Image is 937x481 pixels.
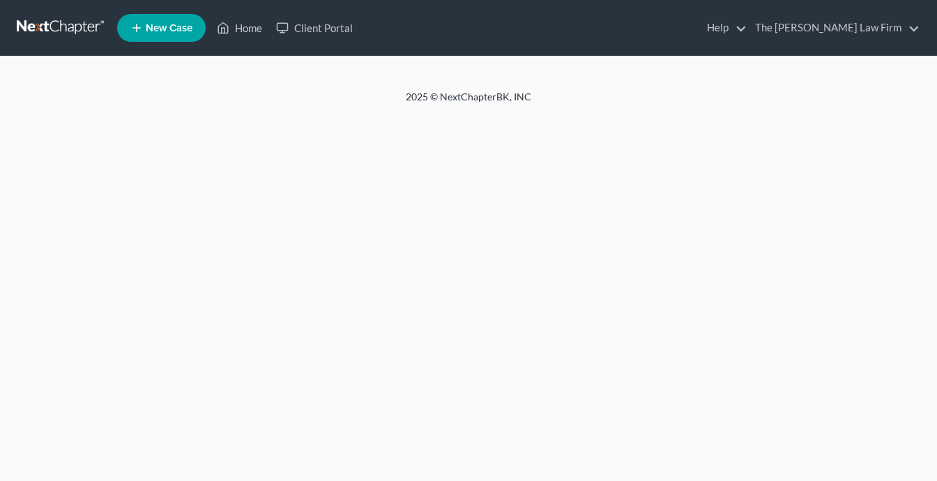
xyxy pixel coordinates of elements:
[700,15,747,40] a: Help
[748,15,920,40] a: The [PERSON_NAME] Law Firm
[117,14,206,42] new-legal-case-button: New Case
[269,15,360,40] a: Client Portal
[71,90,866,115] div: 2025 © NextChapterBK, INC
[210,15,269,40] a: Home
